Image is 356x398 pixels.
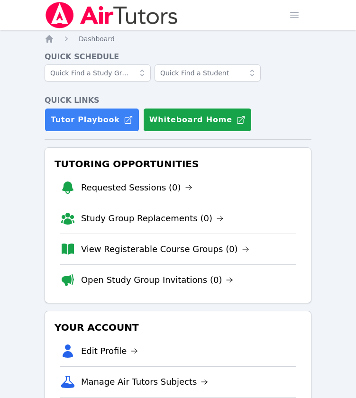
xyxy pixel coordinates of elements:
[45,108,139,132] a: Tutor Playbook
[81,243,249,256] a: View Registerable Course Groups (0)
[81,212,224,225] a: Study Group Replacements (0)
[81,344,138,358] a: Edit Profile
[53,319,303,336] h3: Your Account
[81,181,192,194] a: Requested Sessions (0)
[81,375,209,389] a: Manage Air Tutors Subjects
[143,108,252,132] button: Whiteboard Home
[45,51,311,63] h4: Quick Schedule
[45,2,179,28] img: Air Tutors
[79,35,115,43] span: Dashboard
[45,64,151,81] input: Quick Find a Study Group
[45,95,311,106] h4: Quick Links
[79,34,115,44] a: Dashboard
[81,273,234,287] a: Open Study Group Invitations (0)
[53,155,303,172] h3: Tutoring Opportunities
[155,64,261,81] input: Quick Find a Student
[45,34,311,44] nav: Breadcrumb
